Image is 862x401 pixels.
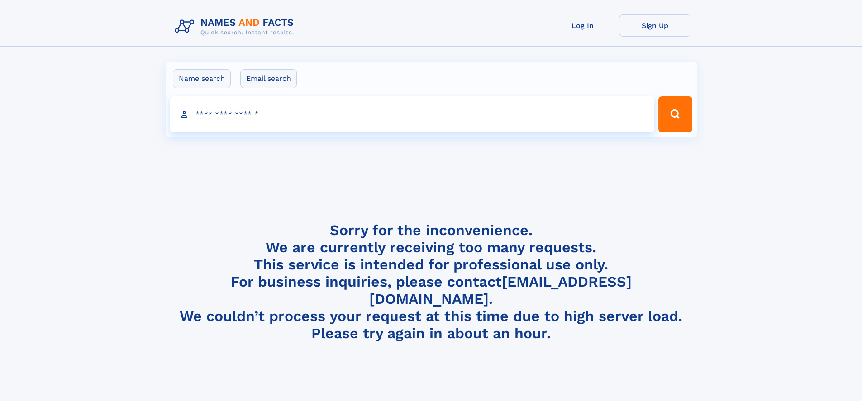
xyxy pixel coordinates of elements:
[171,14,301,39] img: Logo Names and Facts
[170,96,655,132] input: search input
[173,69,231,88] label: Name search
[658,96,692,132] button: Search Button
[171,222,691,342] h4: Sorry for the inconvenience. We are currently receiving too many requests. This service is intend...
[240,69,297,88] label: Email search
[619,14,691,37] a: Sign Up
[369,273,632,307] a: [EMAIL_ADDRESS][DOMAIN_NAME]
[547,14,619,37] a: Log In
